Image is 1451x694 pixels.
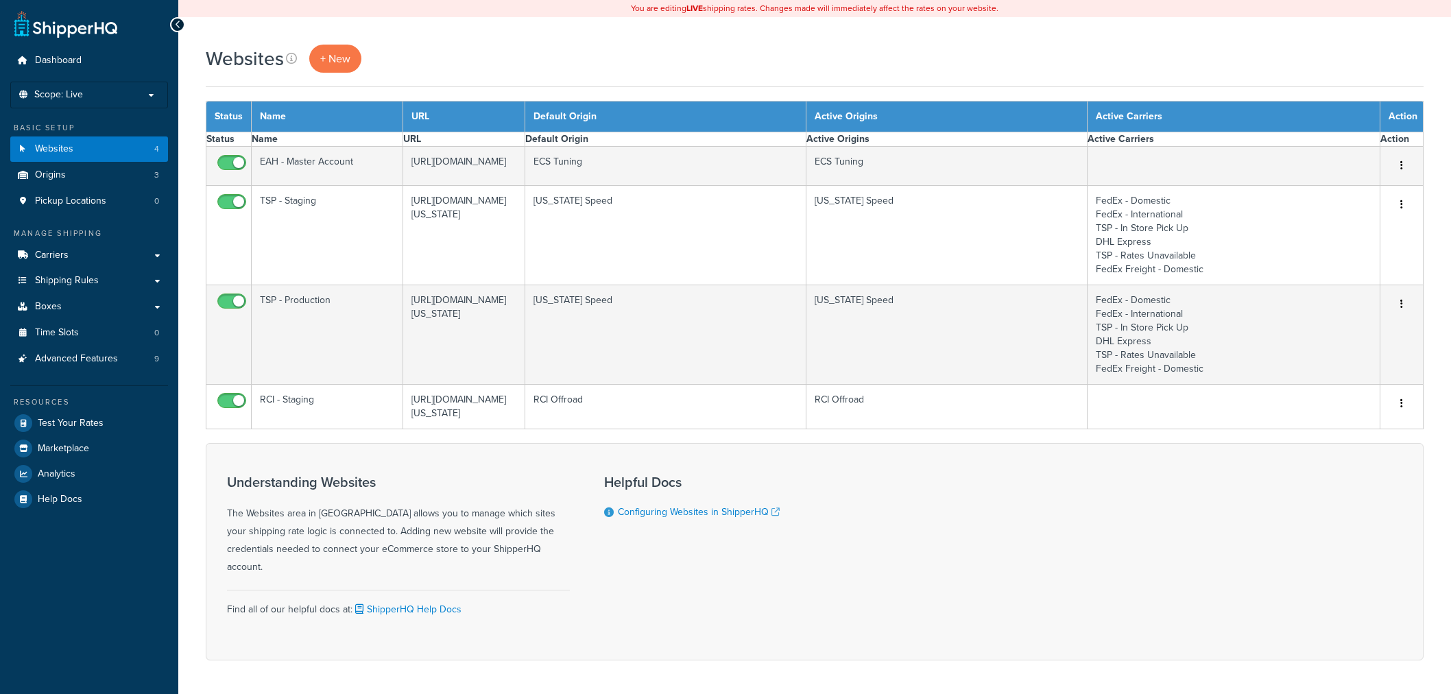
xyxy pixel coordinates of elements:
th: Default Origin [525,132,806,147]
a: Test Your Rates [10,411,168,435]
th: Active Carriers [1087,101,1380,132]
span: 0 [154,195,159,207]
td: FedEx - Domestic FedEx - International TSP - In Store Pick Up DHL Express TSP - Rates Unavailable... [1087,186,1380,285]
th: Active Origins [806,101,1087,132]
td: EAH - Master Account [252,147,403,186]
th: Name [252,101,403,132]
th: URL [403,132,525,147]
span: Dashboard [35,55,82,67]
th: Default Origin [525,101,806,132]
td: [URL][DOMAIN_NAME][US_STATE] [403,385,525,429]
th: Action [1380,132,1424,147]
a: Dashboard [10,48,168,73]
td: RCI Offroad [525,385,806,429]
span: 3 [154,169,159,181]
td: ECS Tuning [806,147,1087,186]
span: Origins [35,169,66,181]
th: URL [403,101,525,132]
td: [US_STATE] Speed [806,285,1087,385]
span: 4 [154,143,159,155]
a: ShipperHQ Home [14,10,117,38]
a: Websites 4 [10,136,168,162]
span: Carriers [35,250,69,261]
span: Help Docs [38,494,82,505]
span: Time Slots [35,327,79,339]
td: RCI Offroad [806,385,1087,429]
li: Pickup Locations [10,189,168,214]
td: ECS Tuning [525,147,806,186]
a: Boxes [10,294,168,320]
span: Analytics [38,468,75,480]
li: Advanced Features [10,346,168,372]
th: Name [252,132,403,147]
span: Websites [35,143,73,155]
div: The Websites area in [GEOGRAPHIC_DATA] allows you to manage which sites your shipping rate logic ... [227,475,570,576]
td: [US_STATE] Speed [525,285,806,385]
li: Websites [10,136,168,162]
span: 0 [154,327,159,339]
span: Scope: Live [34,89,83,101]
span: 9 [154,353,159,365]
th: Active Carriers [1087,132,1380,147]
span: Pickup Locations [35,195,106,207]
th: Action [1380,101,1424,132]
a: + New [309,45,361,73]
span: + New [320,51,350,67]
a: Shipping Rules [10,268,168,294]
div: Basic Setup [10,122,168,134]
td: [US_STATE] Speed [806,186,1087,285]
td: RCI - Staging [252,385,403,429]
span: Test Your Rates [38,418,104,429]
th: Active Origins [806,132,1087,147]
a: Configuring Websites in ShipperHQ [618,505,780,519]
div: Manage Shipping [10,228,168,239]
td: [URL][DOMAIN_NAME] [403,147,525,186]
td: TSP - Staging [252,186,403,285]
th: Status [206,101,252,132]
a: Advanced Features 9 [10,346,168,372]
td: [URL][DOMAIN_NAME][US_STATE] [403,285,525,385]
li: Origins [10,163,168,188]
h3: Helpful Docs [604,475,780,490]
a: Origins 3 [10,163,168,188]
td: [URL][DOMAIN_NAME][US_STATE] [403,186,525,285]
td: FedEx - Domestic FedEx - International TSP - In Store Pick Up DHL Express TSP - Rates Unavailable... [1087,285,1380,385]
span: Advanced Features [35,353,118,365]
a: Analytics [10,462,168,486]
a: Help Docs [10,487,168,512]
span: Marketplace [38,443,89,455]
a: Carriers [10,243,168,268]
h1: Websites [206,45,284,72]
a: Pickup Locations 0 [10,189,168,214]
td: TSP - Production [252,285,403,385]
a: ShipperHQ Help Docs [352,602,461,617]
div: Find all of our helpful docs at: [227,590,570,619]
a: Marketplace [10,436,168,461]
span: Boxes [35,301,62,313]
h3: Understanding Websites [227,475,570,490]
a: Time Slots 0 [10,320,168,346]
div: Resources [10,396,168,408]
th: Status [206,132,252,147]
td: [US_STATE] Speed [525,186,806,285]
li: Time Slots [10,320,168,346]
b: LIVE [686,2,703,14]
span: Shipping Rules [35,275,99,287]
